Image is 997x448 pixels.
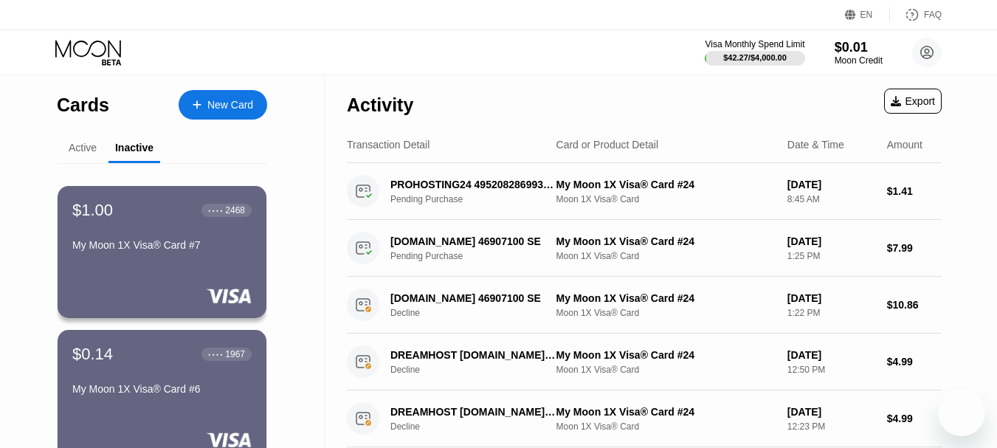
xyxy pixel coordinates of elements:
div: EN [860,10,873,20]
div: $0.01Moon Credit [835,40,883,66]
div: Active [69,142,97,154]
div: Moon 1X Visa® Card [556,421,776,432]
div: DREAMHOST [DOMAIN_NAME] US [390,406,556,418]
div: Activity [347,94,413,116]
div: My Moon 1X Visa® Card #24 [556,179,776,190]
div: [DATE] [787,292,875,304]
div: $4.99 [887,413,942,424]
div: Moon 1X Visa® Card [556,251,776,261]
div: FAQ [924,10,942,20]
div: 12:23 PM [787,421,875,432]
div: Visa Monthly Spend Limit [705,39,804,49]
div: My Moon 1X Visa® Card #24 [556,235,776,247]
div: ● ● ● ● [208,352,223,356]
div: My Moon 1X Visa® Card #24 [556,292,776,304]
div: [DATE] [787,349,875,361]
div: ● ● ● ● [208,208,223,213]
div: Pending Purchase [390,251,568,261]
div: Export [884,89,942,114]
div: Decline [390,421,568,432]
div: 12:50 PM [787,365,875,375]
div: My Moon 1X Visa® Card #24 [556,406,776,418]
div: Inactive [115,142,153,154]
div: PROHOSTING24 4952082869933DEPending PurchaseMy Moon 1X Visa® Card #24Moon 1X Visa® Card[DATE]8:45... [347,163,942,220]
div: [DOMAIN_NAME] 46907100 SE [390,292,556,304]
div: $42.27 / $4,000.00 [723,53,787,62]
div: Moon 1X Visa® Card [556,308,776,318]
div: Date & Time [787,139,844,151]
div: Amount [887,139,922,151]
div: $0.14 [72,345,113,364]
div: $0.01 [835,40,883,55]
div: Pending Purchase [390,194,568,204]
div: Export [891,95,935,107]
div: DREAMHOST [DOMAIN_NAME] USDeclineMy Moon 1X Visa® Card #24Moon 1X Visa® Card[DATE]12:50 PM$4.99 [347,334,942,390]
div: $7.99 [887,242,942,254]
div: Visa Monthly Spend Limit$42.27/$4,000.00 [705,39,804,66]
div: Card or Product Detail [556,139,659,151]
div: Moon 1X Visa® Card [556,365,776,375]
div: 2468 [225,205,245,216]
div: FAQ [890,7,942,22]
div: [DATE] [787,179,875,190]
div: New Card [207,99,253,111]
div: 1967 [225,349,245,359]
div: DREAMHOST [DOMAIN_NAME] USDeclineMy Moon 1X Visa® Card #24Moon 1X Visa® Card[DATE]12:23 PM$4.99 [347,390,942,447]
div: [DOMAIN_NAME] 46907100 SEDeclineMy Moon 1X Visa® Card #24Moon 1X Visa® Card[DATE]1:22 PM$10.86 [347,277,942,334]
div: [DOMAIN_NAME] 46907100 SEPending PurchaseMy Moon 1X Visa® Card #24Moon 1X Visa® Card[DATE]1:25 PM... [347,220,942,277]
div: [DOMAIN_NAME] 46907100 SE [390,235,556,247]
div: Moon 1X Visa® Card [556,194,776,204]
div: $1.41 [887,185,942,197]
div: [DATE] [787,235,875,247]
div: $1.00 [72,201,113,220]
div: $1.00● ● ● ●2468My Moon 1X Visa® Card #7 [58,186,266,318]
div: Decline [390,365,568,375]
div: [DATE] [787,406,875,418]
div: Moon Credit [835,55,883,66]
div: $10.86 [887,299,942,311]
div: Decline [390,308,568,318]
div: My Moon 1X Visa® Card #7 [72,239,252,251]
div: EN [845,7,890,22]
div: My Moon 1X Visa® Card #24 [556,349,776,361]
div: New Card [179,90,267,120]
div: Cards [57,94,109,116]
iframe: Button to launch messaging window [938,389,985,436]
div: 1:22 PM [787,308,875,318]
div: My Moon 1X Visa® Card #6 [72,383,252,395]
div: 8:45 AM [787,194,875,204]
div: 1:25 PM [787,251,875,261]
div: DREAMHOST [DOMAIN_NAME] US [390,349,556,361]
div: PROHOSTING24 4952082869933DE [390,179,556,190]
div: $4.99 [887,356,942,368]
div: Transaction Detail [347,139,429,151]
